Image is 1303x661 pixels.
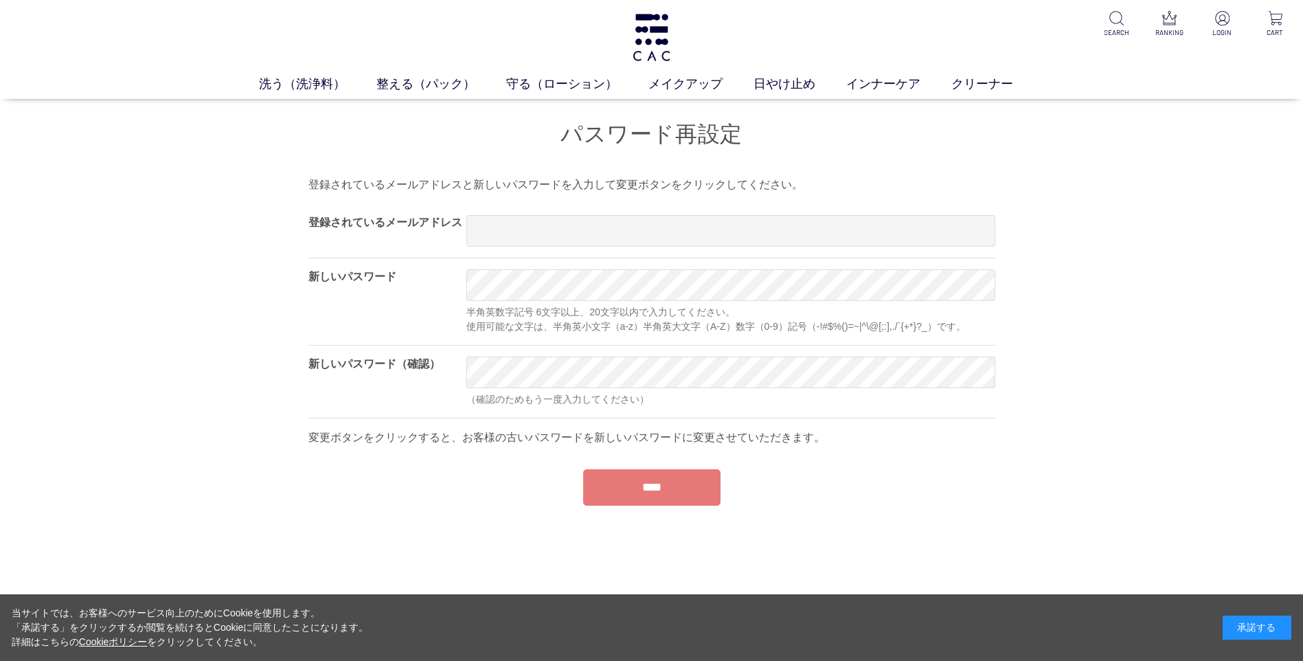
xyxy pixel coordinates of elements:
div: 半角英数字記号 6文字以上、20文字以内で入力してください。 使用可能な文字は、半角英小文字（a-z）半角英大文字（A-Z）数字（0-9）記号（-!#$%()=~|^\@[;:],./`{+*}... [466,305,995,334]
a: 洗う（洗浄料） [259,75,376,93]
div: 当サイトでは、お客様へのサービス向上のためにCookieを使用します。 「承諾する」をクリックするか閲覧を続けるとCookieに同意したことになります。 詳細はこちらの をクリックしてください。 [12,606,369,649]
a: SEARCH [1100,11,1133,38]
a: 日やけ止め [754,75,846,93]
label: 登録されているメールアドレス [308,216,462,228]
p: CART [1258,27,1292,38]
p: 変更ボタンをクリックすると、お客様の古いパスワードを新しいパスワードに変更させていただきます。 [308,429,995,446]
p: SEARCH [1100,27,1133,38]
label: 新しいパスワード [308,271,396,282]
a: 整える（パック） [376,75,506,93]
a: インナーケア [846,75,951,93]
a: メイクアップ [648,75,754,93]
div: 登録されているメールアドレスと新しいパスワードを入力して変更ボタンをクリックしてください。 [308,177,995,193]
a: RANKING [1153,11,1186,38]
div: 承諾する [1223,616,1291,640]
h1: パスワード再設定 [308,120,995,149]
p: RANKING [1153,27,1186,38]
p: LOGIN [1205,27,1239,38]
a: CART [1258,11,1292,38]
a: Cookieポリシー [79,636,148,647]
img: logo [631,14,672,61]
a: 守る（ローション） [506,75,648,93]
a: LOGIN [1205,11,1239,38]
a: クリーナー [951,75,1044,93]
div: （確認のためもう一度入力してください） [466,392,995,407]
label: 新しいパスワード（確認） [308,358,440,370]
